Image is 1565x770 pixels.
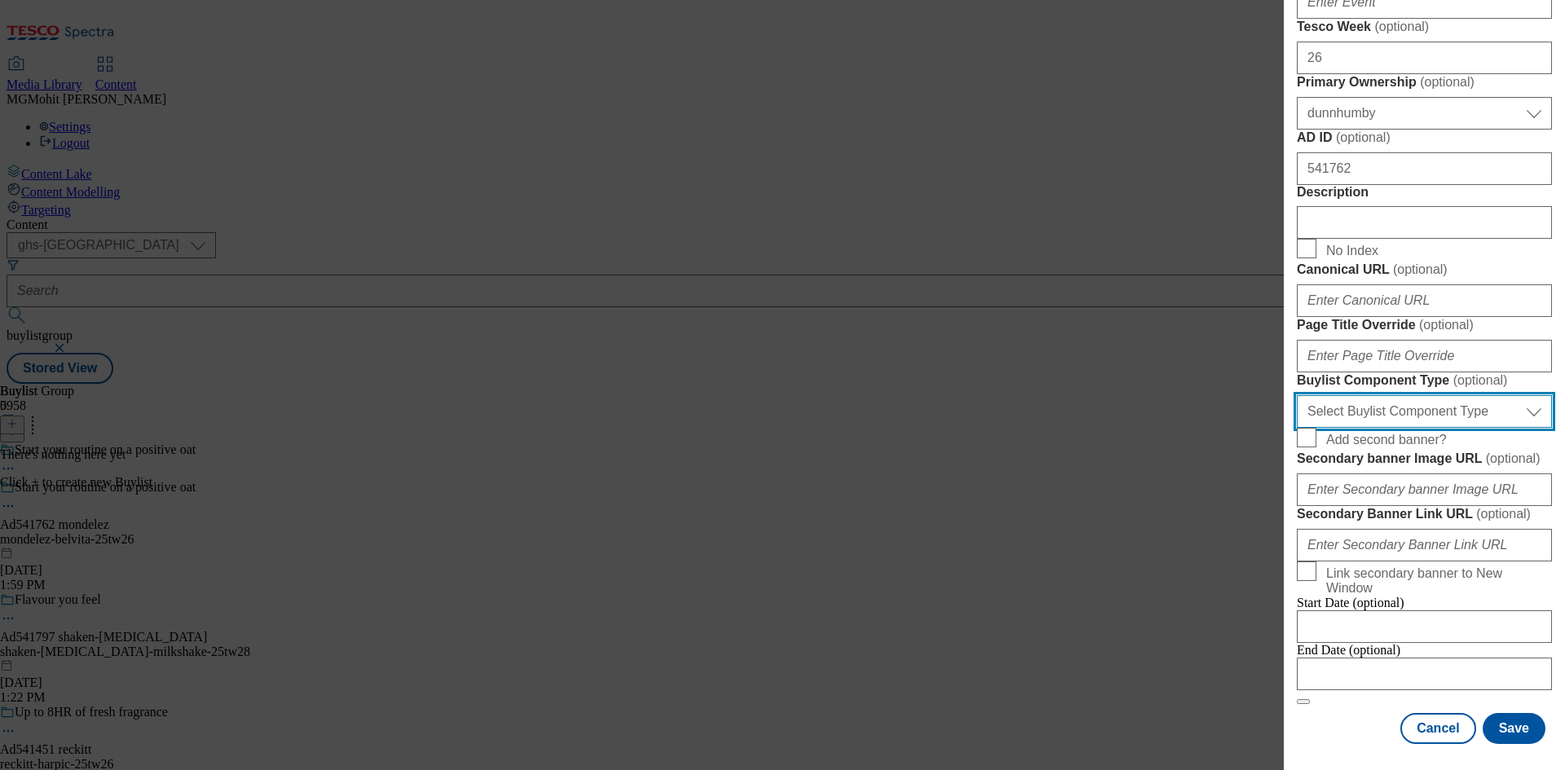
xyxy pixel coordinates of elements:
[1326,566,1545,596] span: Link secondary banner to New Window
[1297,74,1552,90] label: Primary Ownership
[1419,318,1474,332] span: ( optional )
[1297,42,1552,74] input: Enter Tesco Week
[1297,130,1552,146] label: AD ID
[1483,713,1545,744] button: Save
[1297,506,1552,522] label: Secondary Banner Link URL
[1336,130,1391,144] span: ( optional )
[1297,206,1552,239] input: Enter Description
[1420,75,1475,89] span: ( optional )
[1297,451,1552,467] label: Secondary banner Image URL
[1374,20,1429,33] span: ( optional )
[1297,152,1552,185] input: Enter AD ID
[1297,317,1552,333] label: Page Title Override
[1486,451,1541,465] span: ( optional )
[1297,643,1400,657] span: End Date (optional)
[1297,262,1552,278] label: Canonical URL
[1453,373,1508,387] span: ( optional )
[1297,340,1552,372] input: Enter Page Title Override
[1326,244,1378,258] span: No Index
[1297,658,1552,690] input: Enter Date
[1400,713,1475,744] button: Cancel
[1297,596,1404,609] span: Start Date (optional)
[1297,185,1552,200] label: Description
[1393,262,1448,276] span: ( optional )
[1297,473,1552,506] input: Enter Secondary banner Image URL
[1326,433,1447,447] span: Add second banner?
[1297,610,1552,643] input: Enter Date
[1297,529,1552,561] input: Enter Secondary Banner Link URL
[1297,284,1552,317] input: Enter Canonical URL
[1476,507,1531,521] span: ( optional )
[1297,372,1552,389] label: Buylist Component Type
[1297,19,1552,35] label: Tesco Week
